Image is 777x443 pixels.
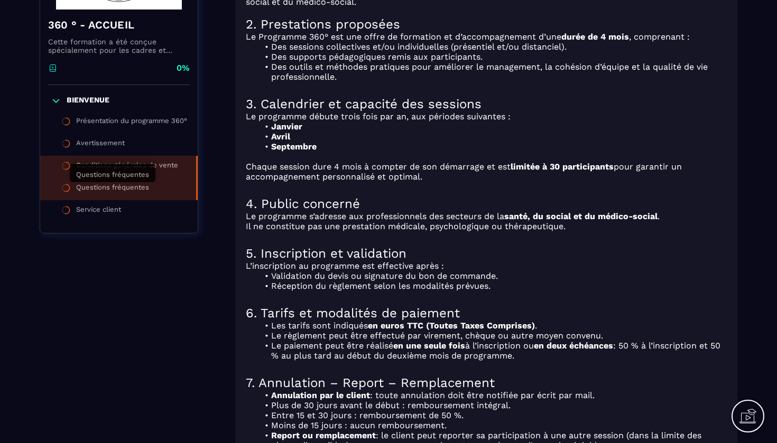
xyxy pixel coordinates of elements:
[258,410,727,420] li: Entre 15 et 30 jours : remboursement de 50 %.
[271,142,317,152] strong: Septembre
[271,121,302,131] strong: Janvier
[534,341,613,351] strong: en deux échéances
[76,117,187,128] div: Présentation du programme 360°
[246,261,727,271] p: L’inscription au programme est effective après :
[76,183,149,195] div: Questions fréquentes
[258,390,727,400] li: : toute annulation doit être notifiée par écrit par mail.
[246,375,727,390] h2: 7. Annulation – Report – Remplacement
[246,32,727,42] p: Le Programme 360° est une offre de formation et d’accompagnement d’une , comprenant :
[76,171,149,178] span: Questions fréquentes
[48,17,190,32] h4: 360 ° - ACCUEIL
[246,97,727,111] h2: 3. Calendrier et capacité des sessions
[393,341,465,351] strong: en une seule fois
[67,96,109,106] p: BIENVENUE
[246,162,727,182] p: Chaque session dure 4 mois à compter de son démarrage et est pour garantir un accompagnement pers...
[271,390,370,400] strong: Annulation par le client
[258,331,727,341] li: Le règlement peut être effectué par virement, chèque ou autre moyen convenu.
[246,221,727,231] p: Il ne constitue pas une prestation médicale, psychologique ou thérapeutique.
[368,321,535,331] strong: en euros TTC (Toutes Taxes Comprises)
[246,306,727,321] h2: 6. Tarifs et modalités de paiement
[48,37,190,54] p: Cette formation a été conçue spécialement pour les cadres et responsables du secteur santé, médic...
[246,196,727,211] h2: 4. Public concerné
[258,400,727,410] li: Plus de 30 jours avant le début : remboursement intégral.
[561,32,629,42] strong: durée de 4 mois
[76,205,121,217] div: Service client
[258,271,727,281] li: Validation du devis ou signature du bon de commande.
[258,52,727,62] li: Des supports pédagogiques remis aux participants.
[258,62,727,82] li: Des outils et méthodes pratiques pour améliorer le management, la cohésion d’équipe et la qualité...
[258,281,727,291] li: Réception du règlement selon les modalités prévues.
[246,246,727,261] h2: 5. Inscription et validation
[246,111,727,121] p: Le programme débute trois fois par an, aux périodes suivantes :
[271,131,290,142] strong: Avril
[258,420,727,430] li: Moins de 15 jours : aucun remboursement.
[258,42,727,52] li: Des sessions collectives et/ou individuelles (présentiel et/ou distanciel).
[76,161,178,173] div: Conditions générales de vente
[76,139,125,150] div: Avertissement
[246,211,727,221] p: Le programme s’adresse aux professionnels des secteurs de la .
[258,341,727,361] li: Le paiement peut être réalisé à l’inscription ou : 50 % à l’inscription et 50 % au plus tard au d...
[258,321,727,331] li: Les tarifs sont indiqués .
[246,17,727,32] h2: 2. Prestations proposées
[271,430,376,440] strong: Report ou remplacement
[511,162,614,172] strong: limitée à 30 participants
[504,211,658,221] strong: santé, du social et du médico-social
[177,62,190,74] p: 0%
